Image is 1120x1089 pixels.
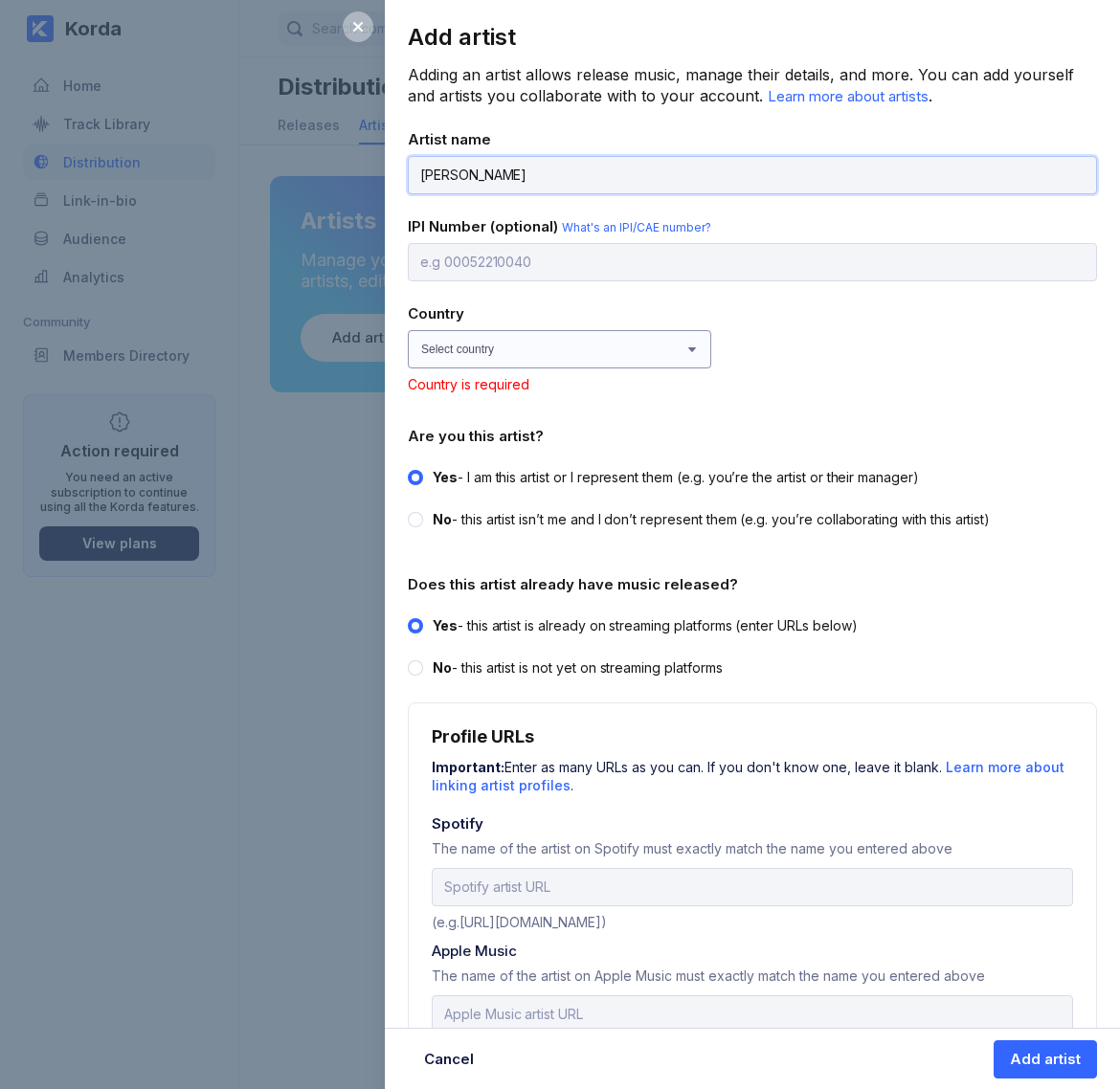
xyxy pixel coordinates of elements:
[433,510,990,529] div: - this artist isn’t me and I don’t represent them (e.g. you’re collaborating with this artist)
[424,1050,474,1069] div: Cancel
[432,995,1073,1033] input: Apple Music artist URL
[408,1040,490,1078] button: Cancel
[994,1040,1097,1078] button: Add artist
[432,726,1073,746] div: Profile URLs
[408,243,1097,281] input: e.g 00052210040
[408,376,1097,392] div: Country is required
[432,814,1073,833] div: Spotify
[562,220,711,234] span: What's an IPI/CAE number?
[1010,1050,1081,1069] div: Add artist
[433,659,452,676] span: No
[432,759,1064,794] span: Learn more about linking artist profiles
[432,840,1073,868] div: The name of the artist on Spotify must exactly match the name you entered above
[432,967,1073,995] div: The name of the artist on Apple Music must exactly match the name you entered above
[408,427,1097,445] div: Are you this artist?
[432,906,1073,930] div: (e.g.[URL][DOMAIN_NAME])
[433,469,458,485] span: Yes
[408,304,1097,322] div: Country
[408,217,1097,235] div: IPI Number (optional)
[432,868,1073,906] input: Spotify artist URL
[408,575,1097,593] div: Does this artist already have music released?
[433,511,452,527] span: No
[433,616,858,635] div: - this artist is already on streaming platforms (enter URLs below)
[768,87,929,105] span: Learn more about artists
[433,468,919,487] div: - I am this artist or I represent them (e.g. you’re the artist or their manager)
[408,64,1097,107] div: Adding an artist allows release music, manage their details, and more. You can add yourself and a...
[408,130,1097,148] div: Artist name
[408,23,1097,51] div: Add artist
[432,759,504,775] b: Important:
[408,156,1097,194] input: Name
[432,754,1073,795] div: Enter as many URLs as you can. If you don't know one, leave it blank. .
[433,658,723,678] div: - this artist is not yet on streaming platforms
[432,942,1073,960] div: Apple Music
[433,617,458,633] span: Yes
